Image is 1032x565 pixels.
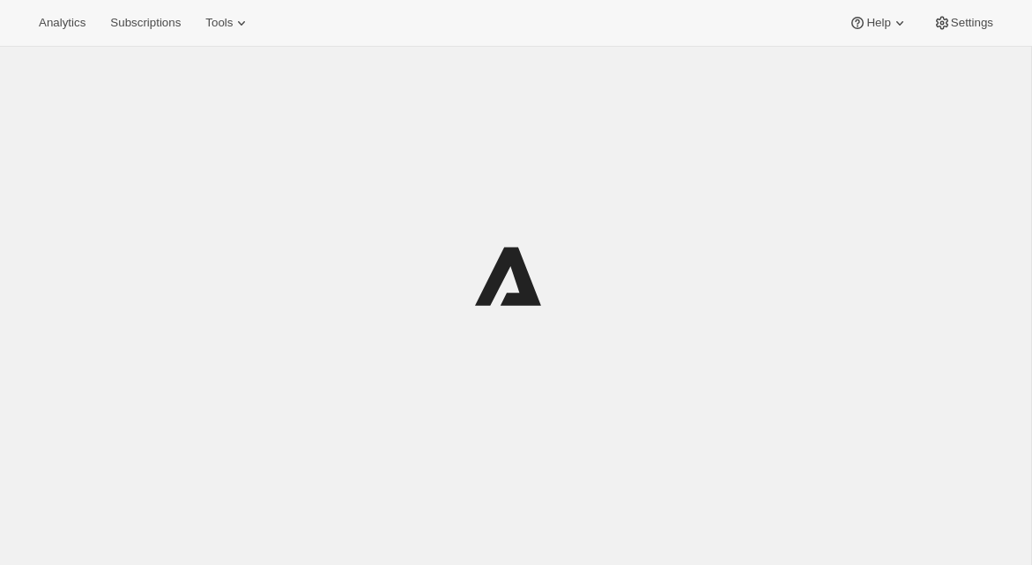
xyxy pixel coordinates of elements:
[195,11,261,35] button: Tools
[39,16,85,30] span: Analytics
[205,16,233,30] span: Tools
[923,11,1004,35] button: Settings
[110,16,181,30] span: Subscriptions
[100,11,191,35] button: Subscriptions
[838,11,918,35] button: Help
[951,16,993,30] span: Settings
[28,11,96,35] button: Analytics
[866,16,890,30] span: Help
